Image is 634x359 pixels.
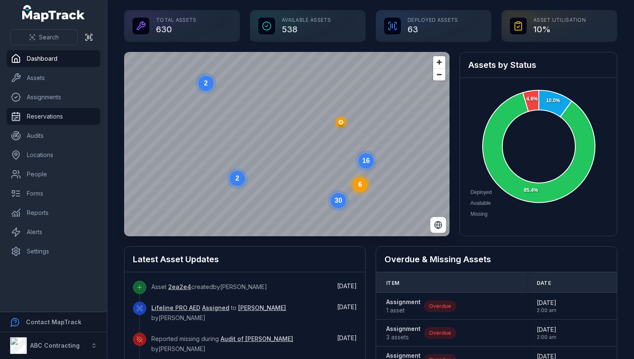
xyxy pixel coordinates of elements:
[37,133,482,139] span: You’ll get replies here and in your email: ✉️ [PERSON_NAME][EMAIL_ADDRESS][PERSON_NAME][DOMAIN_NA...
[337,334,357,341] time: 05/09/2025, 1:32:23 pm
[7,224,100,240] a: Alerts
[537,325,556,334] span: [DATE]
[7,127,100,144] a: Audits
[7,147,100,163] a: Locations
[22,5,85,22] a: MapTrack
[386,298,421,315] a: Assignment1 asset
[337,282,357,289] time: 06/09/2025, 10:38:48 am
[433,56,445,68] button: Zoom in
[537,299,556,307] span: [DATE]
[238,304,286,312] a: [PERSON_NAME]
[202,304,229,312] a: Assigned
[30,342,80,349] strong: ABC Contracting
[537,334,556,341] span: 2:00 am
[7,50,100,67] a: Dashboard
[537,307,556,314] span: 2:00 am
[424,300,456,312] div: Overdue
[537,280,551,287] span: Date
[386,333,421,341] span: 3 assets
[7,204,100,221] a: Reports
[424,327,456,339] div: Overdue
[337,303,357,310] time: 05/09/2025, 1:32:42 pm
[470,211,488,217] span: Missing
[17,168,140,177] div: Send us a message
[470,200,491,206] span: Available
[168,283,191,291] a: 2ea2e4
[537,299,556,314] time: 31/08/2024, 2:00:00 am
[337,282,357,289] span: [DATE]
[39,33,59,41] span: Search
[362,157,370,164] text: 16
[433,68,445,80] button: Zoom out
[335,197,342,204] text: 30
[386,325,421,333] strong: Assignment
[337,303,357,310] span: [DATE]
[151,304,200,312] a: Lifeline PRO AED
[430,217,446,233] button: Switch to Satellite View
[7,70,100,86] a: Assets
[470,189,492,195] span: Deployed
[124,52,450,236] canvas: Map
[7,185,100,202] a: Forms
[144,13,159,28] div: Close
[359,181,362,188] text: 6
[337,334,357,341] span: [DATE]
[8,113,159,157] div: Recent messageYou’ll get replies here and in your email: ✉️ [PERSON_NAME][EMAIL_ADDRESS][PERSON_N...
[17,74,151,102] p: Welcome to MapTrack
[9,125,159,156] div: You’ll get replies here and in your email: ✉️ [PERSON_NAME][EMAIL_ADDRESS][PERSON_NAME][DOMAIN_NA...
[26,318,81,325] strong: Contact MapTrack
[385,253,608,265] h2: Overdue & Missing Assets
[133,253,357,265] h2: Latest Asset Updates
[7,166,100,183] a: People
[67,141,96,150] div: • 15m ago
[236,175,239,182] text: 2
[7,243,100,260] a: Settings
[10,29,78,45] button: Search
[112,282,140,288] span: Messages
[8,161,159,184] div: Send us a message
[386,306,421,315] span: 1 asset
[37,141,65,150] div: MapTrack
[17,120,151,129] div: Recent message
[204,80,208,87] text: 2
[386,325,421,341] a: Assignment3 assets
[151,335,293,352] span: Reported missing during by [PERSON_NAME]
[17,59,151,74] p: G'Day 👋
[7,108,100,125] a: Reservations
[32,282,51,288] span: Home
[386,280,399,287] span: Item
[537,325,556,341] time: 30/11/2024, 2:00:00 am
[386,298,421,306] strong: Assignment
[84,261,168,295] button: Messages
[7,89,100,106] a: Assignments
[468,59,608,71] h2: Assets by Status
[151,304,286,321] span: to by [PERSON_NAME]
[151,283,267,290] span: Asset created by [PERSON_NAME]
[221,335,293,343] a: Audit of [PERSON_NAME]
